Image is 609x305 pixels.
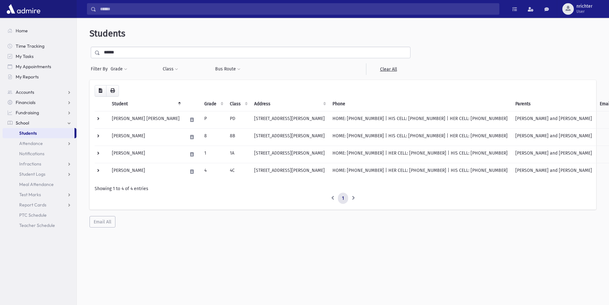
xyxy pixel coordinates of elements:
td: 4 [200,163,226,180]
span: Notifications [19,151,44,157]
td: [PERSON_NAME] [PERSON_NAME] [108,111,183,128]
a: My Appointments [3,61,76,72]
td: [PERSON_NAME] and [PERSON_NAME] [511,111,596,128]
td: HOME: [PHONE_NUMBER] | HER CELL: [PHONE_NUMBER] | HIS CELL: [PHONE_NUMBER] [329,146,511,163]
button: Print [106,85,119,97]
a: Infractions [3,159,76,169]
a: Financials [3,97,76,108]
td: [PERSON_NAME] and [PERSON_NAME] [511,128,596,146]
span: Infractions [19,161,41,167]
span: PTC Schedule [19,212,47,218]
span: My Appointments [16,64,51,69]
span: Teacher Schedule [19,222,55,228]
a: 1 [338,193,348,204]
th: Address: activate to sort column ascending [250,97,329,111]
td: HOME: [PHONE_NUMBER] | HER CELL: [PHONE_NUMBER] | HIS CELL: [PHONE_NUMBER] [329,163,511,180]
a: School [3,118,76,128]
th: Student: activate to sort column descending [108,97,183,111]
a: Meal Attendance [3,179,76,189]
a: Test Marks [3,189,76,200]
td: P [200,111,226,128]
span: Student Logs [19,171,45,177]
a: Report Cards [3,200,76,210]
th: Parents [511,97,596,111]
span: Fundraising [16,110,39,116]
th: Phone [329,97,511,111]
button: Bus Route [215,63,241,75]
a: Clear All [366,63,410,75]
span: Report Cards [19,202,46,208]
td: [PERSON_NAME] [108,163,183,180]
a: Fundraising [3,108,76,118]
a: PTC Schedule [3,210,76,220]
span: User [576,9,592,14]
td: [STREET_ADDRESS][PERSON_NAME] [250,163,329,180]
td: 8 [200,128,226,146]
a: Teacher Schedule [3,220,76,230]
a: My Reports [3,72,76,82]
span: Filter By [91,66,110,72]
span: Home [16,28,28,34]
input: Search [96,3,499,15]
img: AdmirePro [5,3,42,15]
span: School [16,120,29,126]
td: [STREET_ADDRESS][PERSON_NAME] [250,146,329,163]
button: Email All [90,216,115,228]
td: [PERSON_NAME] and [PERSON_NAME] [511,146,596,163]
td: [STREET_ADDRESS][PERSON_NAME] [250,111,329,128]
td: PD [226,111,250,128]
a: My Tasks [3,51,76,61]
span: Students [19,130,37,136]
td: [PERSON_NAME] [108,128,183,146]
a: Notifications [3,148,76,159]
a: Students [3,128,74,138]
a: Home [3,26,76,36]
td: 8B [226,128,250,146]
a: Attendance [3,138,76,148]
th: Class: activate to sort column ascending [226,97,250,111]
td: 1A [226,146,250,163]
span: Students [90,28,125,39]
td: [PERSON_NAME] [108,146,183,163]
th: Grade: activate to sort column ascending [200,97,226,111]
td: 4C [226,163,250,180]
span: Time Tracking [16,43,44,49]
td: HOME: [PHONE_NUMBER] | HIS CELL: [PHONE_NUMBER] | HER CELL: [PHONE_NUMBER] [329,111,511,128]
span: Meal Attendance [19,181,54,187]
div: Showing 1 to 4 of 4 entries [95,185,591,192]
span: My Reports [16,74,39,80]
td: 1 [200,146,226,163]
td: HOME: [PHONE_NUMBER] | HIS CELL: [PHONE_NUMBER] | HER CELL: [PHONE_NUMBER] [329,128,511,146]
button: CSV [95,85,106,97]
span: Attendance [19,140,43,146]
button: Class [162,63,178,75]
span: My Tasks [16,53,34,59]
button: Grade [110,63,128,75]
span: nrichter [576,4,592,9]
span: Accounts [16,89,34,95]
a: Time Tracking [3,41,76,51]
a: Student Logs [3,169,76,179]
td: [STREET_ADDRESS][PERSON_NAME] [250,128,329,146]
a: Accounts [3,87,76,97]
td: [PERSON_NAME] and [PERSON_NAME] [511,163,596,180]
span: Financials [16,100,35,105]
span: Test Marks [19,192,41,197]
